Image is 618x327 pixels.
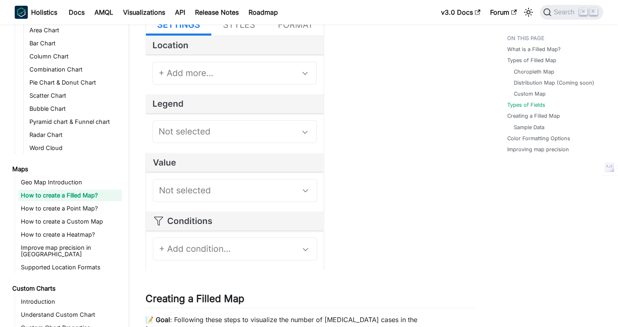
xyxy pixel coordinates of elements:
[27,77,122,88] a: Pie Chart & Donut Chart
[27,51,122,62] a: Column Chart
[514,90,546,98] a: Custom Map
[18,190,122,201] a: How to create a Filled Map?
[190,6,244,19] a: Release Notes
[15,6,57,19] a: HolisticsHolistics
[18,177,122,188] a: Geo Map Introduction
[146,293,475,308] h2: Creating a Filled Map
[15,6,28,19] img: Holistics
[507,134,570,142] a: Color Formatting Options
[156,316,170,324] strong: Goal
[485,6,522,19] a: Forum
[27,64,122,75] a: Combination Chart
[10,163,122,175] a: Maps
[18,296,122,307] a: Introduction
[551,9,580,16] span: Search
[514,79,594,87] a: Distribution Map (Coming soon)
[507,101,545,109] a: Types of Fields
[27,129,122,141] a: Radar Chart
[90,6,118,19] a: AMQL
[18,203,122,214] a: How to create a Point Map?
[27,103,122,114] a: Bubble Chart
[27,25,122,36] a: Area Chart
[31,7,57,17] b: Holistics
[540,5,603,20] button: Search (Command+K)
[507,45,561,53] a: What is a Filled Map?
[244,6,283,19] a: Roadmap
[18,229,122,240] a: How to create a Heatmap?
[507,56,556,64] a: Types of Filled Map
[589,8,598,16] kbd: K
[10,283,122,294] a: Custom Charts
[64,6,90,19] a: Docs
[579,8,587,16] kbd: ⌘
[514,123,544,131] a: Sample Data
[18,216,122,227] a: How to create a Custom Map
[118,6,170,19] a: Visualizations
[514,68,554,76] a: Choropleth Map
[18,262,122,273] a: Supported Location Formats
[27,142,122,154] a: Word Cloud
[18,242,122,260] a: Improve map precision in [GEOGRAPHIC_DATA]
[507,112,560,120] a: Creating a Filled Map
[27,116,122,128] a: Pyramid chart & Funnel chart
[522,6,535,19] button: Switch between dark and light mode (currently light mode)
[170,6,190,19] a: API
[27,38,122,49] a: Bar Chart
[436,6,485,19] a: v3.0 Docs
[18,309,122,320] a: Understand Custom Chart
[27,90,122,101] a: Scatter Chart
[7,25,129,327] nav: Docs sidebar
[507,146,569,153] a: Improving map precision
